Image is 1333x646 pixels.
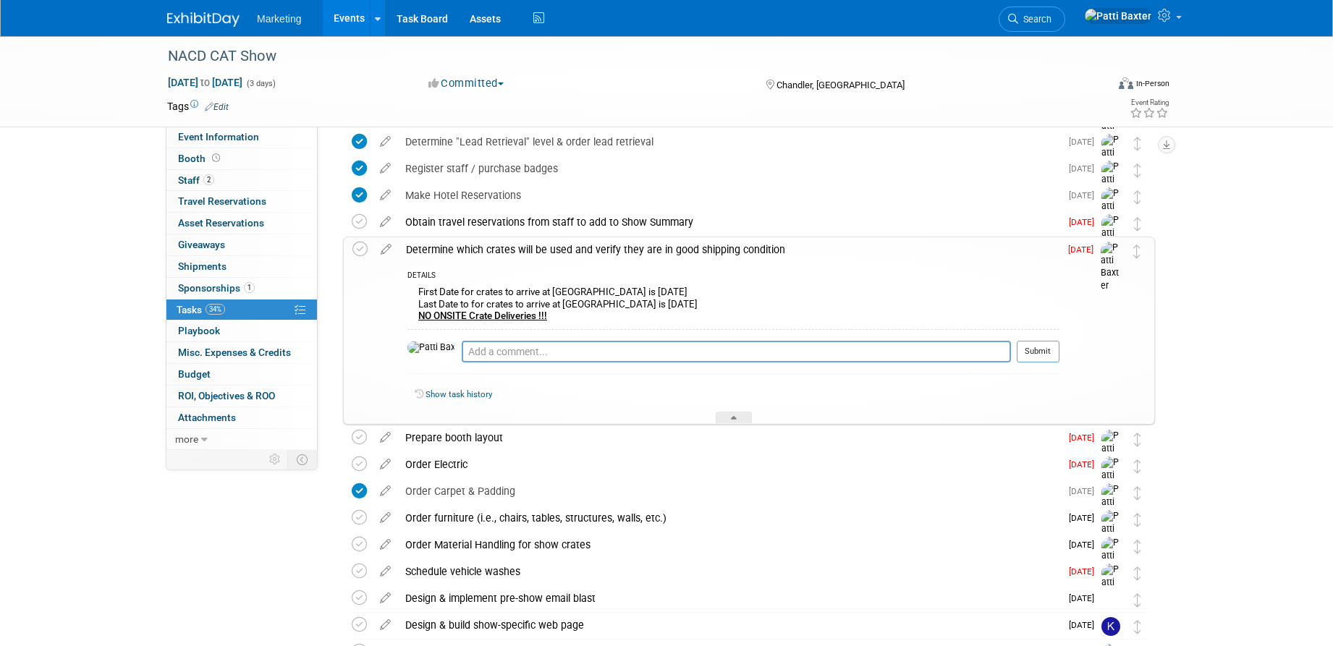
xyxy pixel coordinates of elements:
i: Move task [1134,459,1141,473]
span: [DATE] [1069,486,1101,496]
a: Booth [166,148,317,169]
img: ExhibitDay [167,12,240,27]
div: Obtain travel reservations from staff to add to Show Summary [398,210,1060,234]
a: Travel Reservations [166,191,317,212]
span: [DATE] [1069,566,1101,577]
a: edit [373,135,398,148]
span: [DATE] [1069,513,1101,523]
span: [DATE] [1069,459,1101,469]
a: edit [373,538,398,551]
span: 34% [206,304,225,315]
a: Giveaways [166,234,317,255]
img: Patti Baxter [1101,242,1122,293]
td: Personalize Event Tab Strip [263,450,288,469]
span: ROI, Objectives & ROO [178,390,275,401]
span: Booth not reserved yet [209,153,223,163]
div: Order Electric [398,452,1060,477]
img: Patti Baxter [1101,456,1123,508]
a: edit [373,619,398,632]
span: (3 days) [245,79,276,88]
span: [DATE] [1069,163,1101,174]
i: Move task [1133,245,1141,258]
span: [DATE] [1069,433,1101,443]
i: Move task [1134,620,1141,634]
div: Register staff / purchase badges [398,156,1060,181]
div: Prepare booth layout [398,425,1060,450]
span: Chandler, [GEOGRAPHIC_DATA] [776,80,905,90]
button: Submit [1017,341,1059,362]
i: Move task [1134,593,1141,607]
a: Asset Reservations [166,213,317,234]
div: NACD CAT Show [163,43,1084,69]
span: [DATE] [1069,217,1101,227]
i: Move task [1134,137,1141,150]
a: edit [373,565,398,578]
img: Patti Baxter [1084,8,1152,24]
a: edit [373,243,399,256]
img: Format-Inperson.png [1119,77,1133,89]
a: Budget [166,364,317,385]
span: [DATE] [DATE] [167,76,243,89]
div: Event Format [1020,75,1169,97]
a: Sponsorships1 [166,278,317,299]
a: edit [373,511,398,524]
img: Patti Baxter [1101,483,1123,535]
button: Committed [423,76,509,91]
img: Patti Baxter [1101,537,1123,588]
div: Schedule vehicle washes [398,559,1060,584]
td: Toggle Event Tabs [288,450,318,469]
span: [DATE] [1069,190,1101,200]
span: [DATE] [1068,245,1101,255]
i: Move task [1134,513,1141,527]
img: Patti Baxter [1101,187,1123,239]
a: Shipments [166,256,317,277]
i: Move task [1134,217,1141,231]
i: Move task [1134,566,1141,580]
i: Move task [1134,540,1141,553]
div: Order furniture (i.e., chairs, tables, structures, walls, etc.) [398,506,1060,530]
span: Booth [178,153,223,164]
i: Move task [1134,486,1141,500]
img: Patti Baxter [1101,564,1123,615]
img: Patti Baxter [407,341,454,354]
a: Edit [205,102,229,112]
a: edit [373,431,398,444]
span: Budget [178,368,211,380]
div: Order Carpet & Padding [398,479,1060,503]
span: Shipments [178,260,227,272]
a: more [166,429,317,450]
span: to [198,77,212,88]
a: Staff2 [166,170,317,191]
img: Patti Baxter [1101,134,1123,185]
a: Search [999,7,1065,32]
div: DETAILS [407,271,1059,283]
img: Patti Baxter [1101,510,1123,561]
a: edit [373,216,398,229]
a: edit [373,189,398,202]
span: 2 [203,174,214,185]
img: Nicole Lubarski [1101,590,1120,609]
div: Event Rating [1130,99,1169,106]
td: Tags [167,99,229,114]
div: Design & implement pre-show email blast [398,586,1060,611]
a: edit [373,485,398,498]
span: [DATE] [1069,593,1101,603]
div: Determine which crates will be used and verify they are in good shipping condition [399,237,1059,262]
a: Attachments [166,407,317,428]
span: more [175,433,198,445]
a: Misc. Expenses & Credits [166,342,317,363]
a: edit [373,458,398,471]
a: edit [373,592,398,605]
img: Patti Baxter [1101,161,1123,212]
span: Asset Reservations [178,217,264,229]
div: Determine "Lead Retrieval" level & order lead retrieval [398,129,1060,154]
i: Move task [1134,190,1141,204]
a: edit [373,162,398,175]
b: NO ONSITE Crate Deliveries !!! [418,310,547,321]
span: Travel Reservations [178,195,266,207]
div: In-Person [1135,78,1169,89]
a: Show task history [426,389,492,399]
span: Marketing [257,13,301,25]
div: Order Material Handling for show crates [398,532,1060,557]
span: Sponsorships [178,282,255,294]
